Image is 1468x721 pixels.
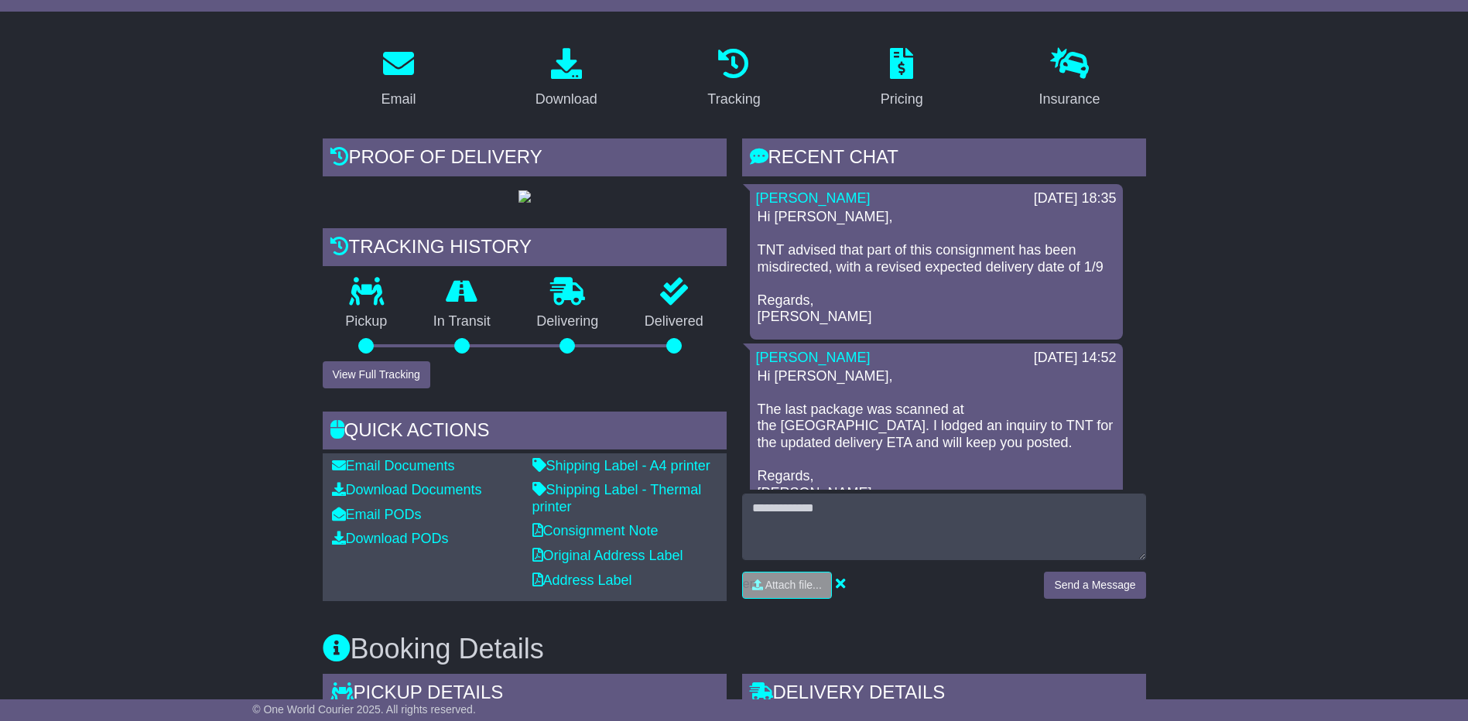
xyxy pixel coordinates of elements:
[532,548,683,563] a: Original Address Label
[323,313,411,330] p: Pickup
[697,43,770,115] a: Tracking
[323,228,727,270] div: Tracking history
[514,313,622,330] p: Delivering
[323,361,430,388] button: View Full Tracking
[323,674,727,716] div: Pickup Details
[742,674,1146,716] div: Delivery Details
[323,634,1146,665] h3: Booking Details
[371,43,426,115] a: Email
[525,43,607,115] a: Download
[742,138,1146,180] div: RECENT CHAT
[756,350,871,365] a: [PERSON_NAME]
[881,89,923,110] div: Pricing
[707,89,760,110] div: Tracking
[1039,89,1100,110] div: Insurance
[252,703,476,716] span: © One World Courier 2025. All rights reserved.
[332,507,422,522] a: Email PODs
[323,138,727,180] div: Proof of Delivery
[871,43,933,115] a: Pricing
[518,190,531,203] img: GetPodImage
[410,313,514,330] p: In Transit
[332,531,449,546] a: Download PODs
[758,368,1115,502] p: Hi [PERSON_NAME], The last package was scanned at the [GEOGRAPHIC_DATA]. I lodged an inquiry to T...
[532,523,659,538] a: Consignment Note
[381,89,416,110] div: Email
[332,482,482,497] a: Download Documents
[532,572,632,588] a: Address Label
[1029,43,1110,115] a: Insurance
[532,458,710,473] a: Shipping Label - A4 printer
[1034,350,1117,367] div: [DATE] 14:52
[332,458,455,473] a: Email Documents
[756,190,871,206] a: [PERSON_NAME]
[532,482,702,514] a: Shipping Label - Thermal printer
[621,313,727,330] p: Delivered
[536,89,597,110] div: Download
[758,209,1115,326] p: Hi [PERSON_NAME], TNT advised that part of this consignment has been misdirected, with a revised ...
[323,412,727,453] div: Quick Actions
[1044,572,1145,599] button: Send a Message
[1034,190,1117,207] div: [DATE] 18:35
